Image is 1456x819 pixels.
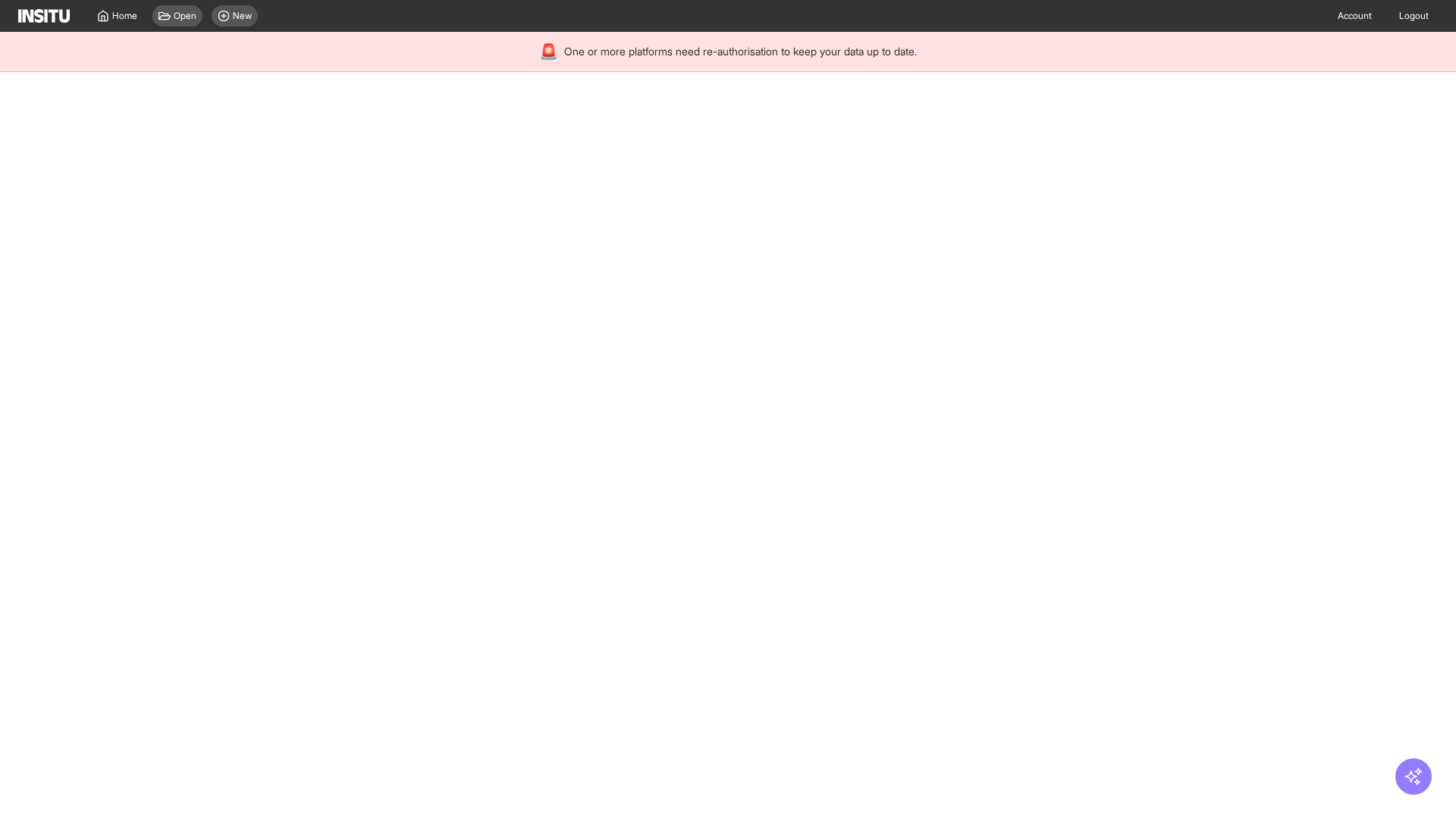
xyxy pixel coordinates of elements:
[539,41,558,62] div: 🚨
[112,10,137,22] span: Home
[233,10,252,22] span: New
[174,10,196,22] span: Open
[18,9,70,23] img: Logo
[564,44,917,59] span: One or more platforms need re-authorisation to keep your data up to date.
